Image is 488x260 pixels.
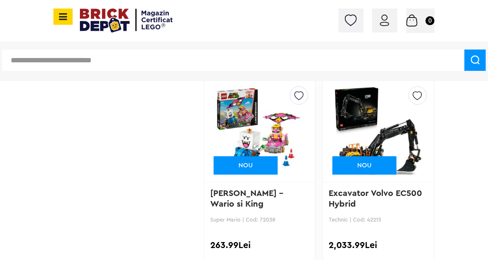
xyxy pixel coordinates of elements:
[332,156,397,175] div: NOU
[215,71,304,190] img: Mario Kart – Wario si King Boo
[214,156,278,175] div: NOU
[426,16,435,25] small: 0
[334,71,423,190] img: Excavator Volvo EC500 Hybrid
[329,189,425,208] a: Excavator Volvo EC500 Hybrid
[210,216,309,223] p: Super Mario | Cod: 72038
[329,216,428,223] p: Technic | Cod: 42215
[329,240,428,251] div: 2,033.99Lei
[210,189,285,219] a: [PERSON_NAME] – Wario si King [PERSON_NAME]
[210,240,309,251] div: 263.99Lei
